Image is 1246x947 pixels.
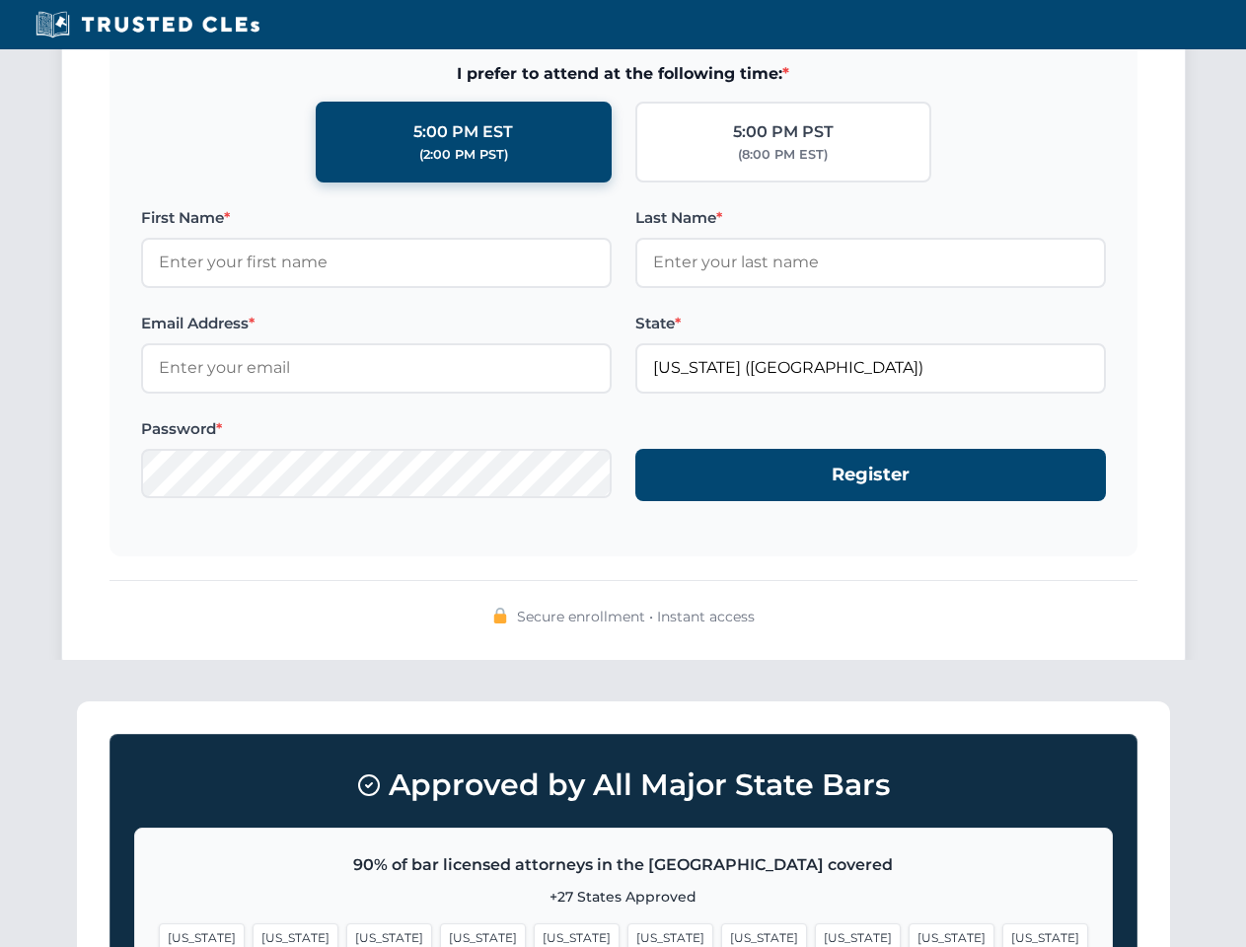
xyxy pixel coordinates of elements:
[141,238,612,287] input: Enter your first name
[141,206,612,230] label: First Name
[635,206,1106,230] label: Last Name
[517,606,755,627] span: Secure enrollment • Instant access
[141,417,612,441] label: Password
[141,312,612,335] label: Email Address
[159,886,1088,908] p: +27 States Approved
[733,119,834,145] div: 5:00 PM PST
[492,608,508,623] img: 🔒
[738,145,828,165] div: (8:00 PM EST)
[159,852,1088,878] p: 90% of bar licensed attorneys in the [GEOGRAPHIC_DATA] covered
[419,145,508,165] div: (2:00 PM PST)
[635,343,1106,393] input: Florida (FL)
[30,10,265,39] img: Trusted CLEs
[141,61,1106,87] span: I prefer to attend at the following time:
[134,759,1113,812] h3: Approved by All Major State Bars
[635,312,1106,335] label: State
[635,238,1106,287] input: Enter your last name
[635,449,1106,501] button: Register
[413,119,513,145] div: 5:00 PM EST
[141,343,612,393] input: Enter your email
